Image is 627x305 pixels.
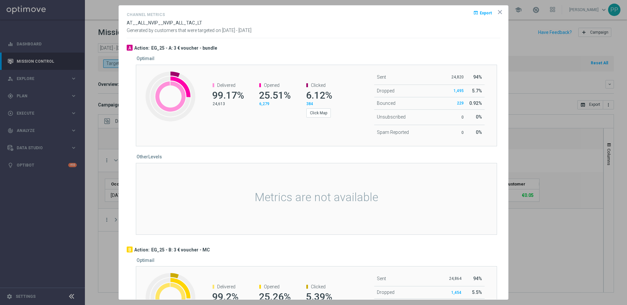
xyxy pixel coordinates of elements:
span: Clicked [311,284,326,289]
span: AT__ALL_NVIP__NVIP_ALL_TAC_LT [127,20,202,25]
i: open_in_browser [473,10,478,15]
span: 94% [473,276,482,281]
p: 24,864 [448,276,461,281]
span: 99.17% [212,89,244,101]
span: Metrics are not available [255,191,378,204]
span: [DATE] - [DATE] [222,28,251,33]
span: 5.39% [306,291,332,302]
h4: Channel Metrics [127,12,165,17]
h5: Optimail [137,258,154,263]
button: open_in_browser Export [473,9,492,17]
span: Sent [377,74,386,80]
h3: Action: [134,247,150,253]
div: A [127,45,133,51]
span: 1,454 [451,290,461,295]
span: 6,279 [259,102,269,106]
span: Delivered [217,284,235,289]
span: 25.26% [259,291,291,302]
span: 5.5% [472,290,482,295]
h3: EG_25 - B: 3 € voucher - MC [151,247,210,253]
span: Export [480,11,492,15]
span: Unsubscribed [377,114,406,120]
p: 24,613 [213,101,243,106]
span: 384 [306,102,313,106]
span: 94% [473,74,482,80]
h5: Optimail [137,56,154,61]
span: Delivered [217,83,235,88]
span: Generated by customers that were targeted on [127,28,221,33]
opti-icon: icon [497,9,503,15]
span: Clicked [311,83,326,88]
button: Click Map [306,108,331,118]
span: 229 [457,101,464,105]
p: 0 [450,130,463,135]
span: 1,495 [454,88,464,93]
span: 6.12% [306,89,332,101]
span: Bounced [377,101,395,106]
div: B [127,247,133,252]
span: Spam Reported [377,130,409,135]
span: Opened [264,284,280,289]
span: 25.51% [259,89,291,101]
span: Dropped [377,290,394,295]
span: Dropped [377,88,394,93]
span: 5.7% [472,88,482,93]
p: 24,820 [450,74,463,80]
p: 0 [450,115,463,120]
span: 0% [476,114,482,120]
span: 0.92% [469,101,482,106]
span: 0% [476,130,482,135]
span: Sent [377,276,386,281]
h3: Action: [134,45,150,51]
h3: EG_25 - A: 3 € voucher - bundle [151,45,217,51]
span: Opened [264,83,280,88]
span: 99.2% [212,291,238,302]
h5: OtherLevels [137,154,162,159]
